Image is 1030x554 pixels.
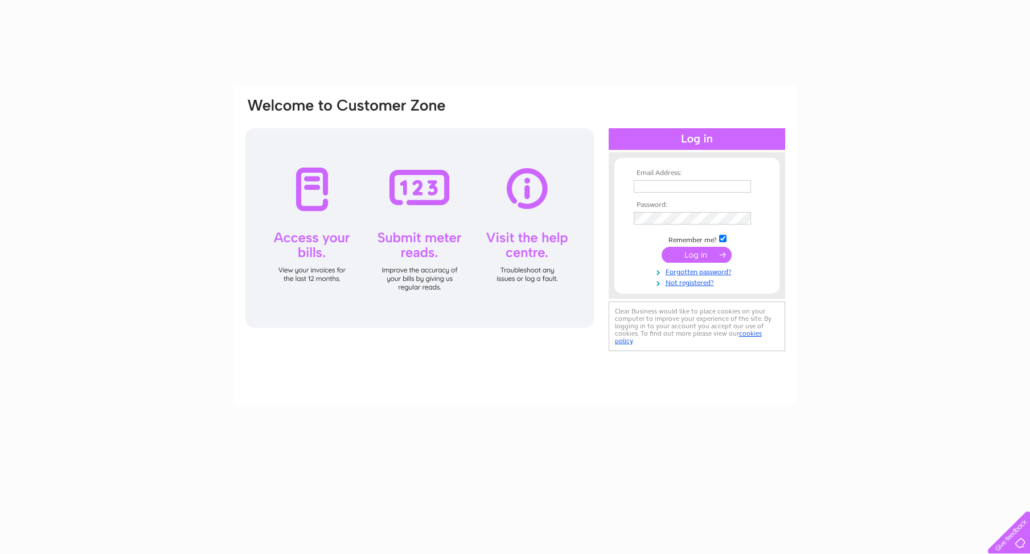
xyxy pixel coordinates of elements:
a: Not registered? [634,276,763,287]
div: Clear Business would like to place cookies on your computer to improve your experience of the sit... [609,302,785,351]
td: Remember me? [631,233,763,245]
th: Password: [631,201,763,209]
a: Forgotten password? [634,266,763,276]
input: Submit [662,247,732,263]
a: cookies policy [615,329,762,345]
th: Email Address: [631,169,763,177]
